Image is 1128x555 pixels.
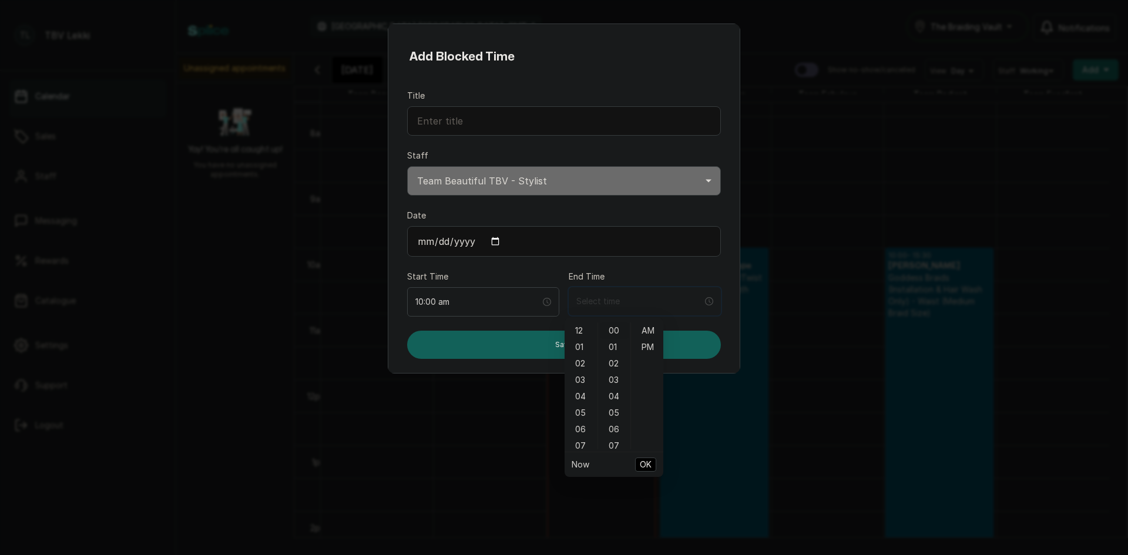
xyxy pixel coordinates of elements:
div: 07 [567,438,595,454]
label: End Time [569,271,605,282]
div: 02 [567,355,595,372]
div: 03 [600,372,629,388]
div: 00 [600,322,629,339]
label: Date [407,210,426,221]
div: 04 [600,388,629,405]
input: Select time [415,295,540,308]
div: 05 [567,405,595,421]
div: PM [633,339,662,355]
input: DD/MM/YY [407,226,721,257]
div: AM [633,322,662,339]
label: Staff [407,150,428,162]
button: Save [407,331,721,359]
label: Title [407,90,425,102]
div: 07 [600,438,629,454]
div: 12 [567,322,595,339]
input: Select time [576,295,703,308]
div: 01 [567,339,595,355]
h1: Add Blocked Time [409,48,515,66]
div: 03 [567,372,595,388]
input: Enter title [407,106,721,136]
div: 05 [600,405,629,421]
div: 02 [600,355,629,372]
div: 04 [567,388,595,405]
div: 01 [600,339,629,355]
label: Start Time [407,271,448,282]
div: 06 [600,421,629,438]
div: 06 [567,421,595,438]
a: Now [572,459,589,469]
button: OK [635,458,656,472]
